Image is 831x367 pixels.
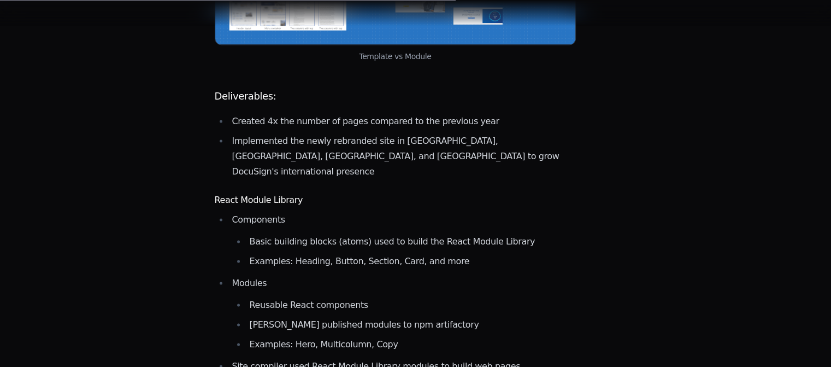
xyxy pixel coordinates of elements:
[229,276,576,352] li: Modules
[215,194,576,207] h3: React Module Library
[215,51,576,62] figcaption: Template vs Module
[229,212,576,269] li: Components
[246,317,576,333] li: [PERSON_NAME] published modules to npm artifactory
[215,89,576,104] h2: Deliverables:
[246,298,576,313] li: Reusable React components
[229,114,576,129] li: Created 4x the number of pages compared to the previous year
[246,254,576,269] li: Examples: Heading, Button, Section, Card, and more
[229,133,576,179] li: Implemented the newly rebranded site in [GEOGRAPHIC_DATA], [GEOGRAPHIC_DATA], [GEOGRAPHIC_DATA], ...
[246,337,576,352] li: Examples: Hero, Multicolumn, Copy
[246,234,576,249] li: Basic building blocks (atoms) used to build the React Module Library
